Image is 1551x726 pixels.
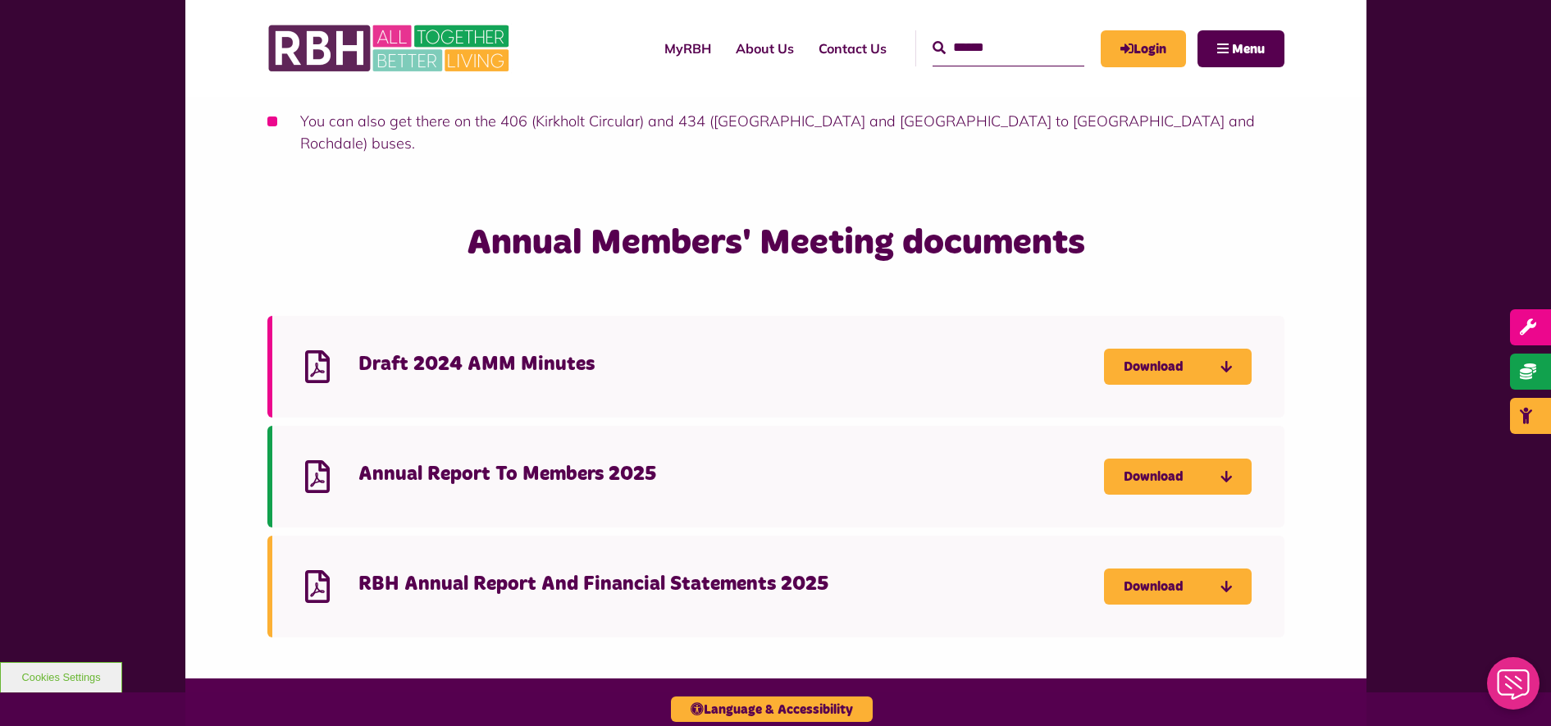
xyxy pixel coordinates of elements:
a: About Us [723,26,806,71]
img: RBH [267,16,513,80]
iframe: Netcall Web Assistant for live chat [1477,652,1551,726]
h4: Draft 2024 AMM Minutes [358,352,1104,377]
a: Download Annual Report To Members 2025 - open in a new tab [1104,459,1252,495]
a: Download Draft 2024 AMM Minutes - open in a new tab [1104,349,1252,385]
button: Navigation [1197,30,1284,67]
a: MyRBH [1101,30,1186,67]
h4: RBH Annual Report And Financial Statements 2025 [358,572,1104,597]
button: search [933,39,946,58]
li: You can also get there on the 406 (Kirkholt Circular) and 434 ([GEOGRAPHIC_DATA] and [GEOGRAPHIC_... [267,110,1284,154]
h3: Annual Members' Meeting documents [436,220,1115,267]
span: Menu [1232,43,1265,56]
button: Language & Accessibility [671,696,873,722]
a: Contact Us [806,26,899,71]
a: MyRBH [652,26,723,71]
h4: Annual Report To Members 2025 [358,462,1104,487]
a: Download RBH Annual Report And Financial Statements 2025 - open in a new tab [1104,568,1252,605]
input: Search [933,30,1084,66]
